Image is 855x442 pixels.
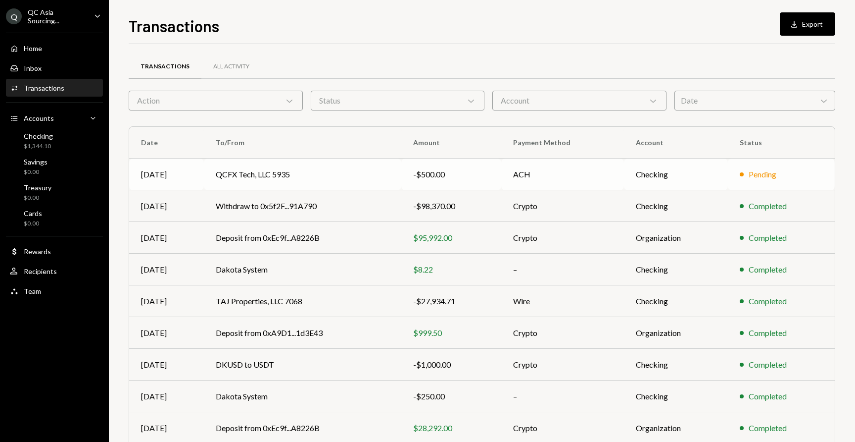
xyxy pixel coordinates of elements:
[624,317,728,349] td: Organization
[749,264,787,276] div: Completed
[624,190,728,222] td: Checking
[624,127,728,159] th: Account
[129,127,204,159] th: Date
[311,91,485,110] div: Status
[501,381,624,412] td: –
[141,264,192,276] div: [DATE]
[413,168,489,180] div: -$500.00
[141,422,192,434] div: [DATE]
[141,390,192,402] div: [DATE]
[6,206,103,230] a: Cards$0.00
[24,209,42,218] div: Cards
[24,183,51,192] div: Treasury
[413,295,489,307] div: -$27,934.71
[501,222,624,254] td: Crypto
[24,142,53,151] div: $1,344.10
[141,62,190,71] div: Transactions
[749,327,787,339] div: Completed
[501,349,624,381] td: Crypto
[204,285,401,317] td: TAJ Properties, LLC 7068
[492,91,666,110] div: Account
[6,155,103,178] a: Savings$0.00
[6,129,103,153] a: Checking$1,344.10
[401,127,501,159] th: Amount
[749,232,787,244] div: Completed
[749,422,787,434] div: Completed
[6,39,103,57] a: Home
[129,54,201,79] a: Transactions
[141,359,192,371] div: [DATE]
[6,59,103,77] a: Inbox
[501,127,624,159] th: Payment Method
[501,159,624,190] td: ACH
[6,282,103,300] a: Team
[749,390,787,402] div: Completed
[624,381,728,412] td: Checking
[24,132,53,140] div: Checking
[413,200,489,212] div: -$98,370.00
[6,8,22,24] div: Q
[129,91,303,110] div: Action
[749,200,787,212] div: Completed
[6,262,103,280] a: Recipients
[141,295,192,307] div: [DATE]
[28,8,86,25] div: QC Asia Sourcing...
[204,222,401,254] td: Deposit from 0xEc9f...A8226B
[204,159,401,190] td: QCFX Tech, LLC 5935
[501,317,624,349] td: Crypto
[204,349,401,381] td: DKUSD to USDT
[413,264,489,276] div: $8.22
[204,381,401,412] td: Dakota System
[24,158,47,166] div: Savings
[24,168,47,176] div: $0.00
[24,44,42,53] div: Home
[624,349,728,381] td: Checking
[24,287,41,295] div: Team
[624,285,728,317] td: Checking
[24,220,42,228] div: $0.00
[413,359,489,371] div: -$1,000.00
[141,327,192,339] div: [DATE]
[204,127,401,159] th: To/From
[24,267,57,276] div: Recipients
[213,62,249,71] div: All Activity
[24,247,51,256] div: Rewards
[141,232,192,244] div: [DATE]
[728,127,835,159] th: Status
[24,64,42,72] div: Inbox
[6,109,103,127] a: Accounts
[6,79,103,97] a: Transactions
[624,254,728,285] td: Checking
[413,232,489,244] div: $95,992.00
[24,84,64,92] div: Transactions
[413,422,489,434] div: $28,292.00
[201,54,261,79] a: All Activity
[141,200,192,212] div: [DATE]
[129,16,219,36] h1: Transactions
[749,168,776,180] div: Pending
[204,317,401,349] td: Deposit from 0xA9D1...1d3E43
[674,91,835,110] div: Date
[501,285,624,317] td: Wire
[501,254,624,285] td: –
[24,194,51,202] div: $0.00
[6,242,103,260] a: Rewards
[413,327,489,339] div: $999.50
[780,12,835,36] button: Export
[413,390,489,402] div: -$250.00
[6,180,103,204] a: Treasury$0.00
[501,190,624,222] td: Crypto
[204,254,401,285] td: Dakota System
[204,190,401,222] td: Withdraw to 0x5f2F...91A790
[749,295,787,307] div: Completed
[624,159,728,190] td: Checking
[141,168,192,180] div: [DATE]
[624,222,728,254] td: Organization
[24,114,54,122] div: Accounts
[749,359,787,371] div: Completed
